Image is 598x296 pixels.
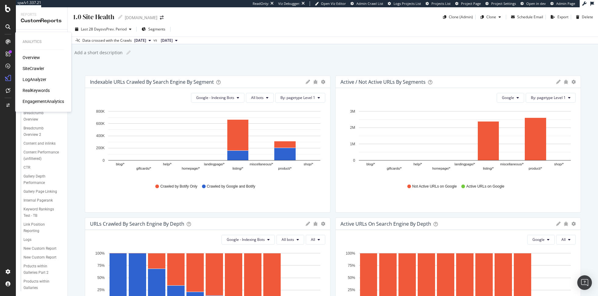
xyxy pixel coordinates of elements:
a: SiteCrawler [23,65,44,72]
text: giftcards/* [136,167,152,170]
div: Gallery Depth Performance [23,173,58,186]
span: Crawled by Botify Only [160,184,197,189]
i: Edit report name [126,51,131,55]
a: Project Page [455,1,481,6]
span: All [311,237,315,242]
span: All [561,237,566,242]
div: CTR [23,164,30,171]
a: LogAnalyzer [23,76,46,83]
div: Clone [486,14,496,19]
div: Overview [23,55,40,61]
div: Keyword Rankings Test - TB [23,206,59,219]
span: Google [532,237,545,242]
div: New Custom Report [23,254,56,261]
button: All bots [276,235,304,245]
div: Indexable URLs Crawled By Search Engine By SegmentgeargearGoogle - Indexing BotsAll botsBy: paget... [85,76,330,213]
span: Project Settings [491,1,516,6]
text: product/* [529,167,542,170]
a: Project Settings [485,1,516,6]
span: vs Prev. Period [103,26,127,32]
text: 25% [348,288,355,292]
text: 50% [97,276,105,280]
div: CustomReports [21,17,63,24]
button: Google [527,235,555,245]
a: Admin Crawl List [351,1,383,6]
text: 1M [350,142,355,146]
div: Open Intercom Messenger [577,275,592,290]
div: Content and inlinks [23,140,56,147]
text: 400K [96,134,105,138]
svg: A chart. [90,107,326,178]
button: Delete [574,12,593,22]
text: 100% [346,251,355,255]
i: Edit report name [118,15,122,19]
span: Projects List [431,1,451,6]
a: RealKeywords [23,87,50,93]
button: Google - Indexing Bots [191,93,244,103]
span: Segments [148,26,165,32]
text: 2M [350,125,355,130]
button: [DATE] [158,37,180,44]
a: Projects List [426,1,451,6]
text: product/* [278,167,292,170]
div: bug [313,80,318,84]
text: 100% [95,251,105,255]
div: Internal Pagerank [23,197,53,204]
span: vs [153,37,158,43]
div: EngagementAnalytics [23,98,64,104]
div: New Custom Report [23,245,56,252]
div: Gallery Page Linking [23,189,57,195]
a: New Custom Report [23,254,63,261]
button: Segments [139,24,168,34]
div: Prducts within Galleries Part 2 [23,263,59,276]
div: Breadcrumb Overview [23,110,57,123]
div: gear [571,80,576,84]
button: All [556,235,576,245]
text: 0 [353,158,355,163]
a: Open in dev [521,1,546,6]
a: Admin Page [550,1,575,6]
div: Data crossed with the Crawls [82,38,132,43]
button: Clone (Admin) [441,12,473,22]
text: shop/* [554,162,564,166]
text: miscellaneous/* [250,162,273,166]
text: blog/* [366,162,375,166]
div: 1.0 Site Health [73,12,114,22]
text: landingpage/* [455,162,475,166]
span: Last 28 Days [81,26,103,32]
a: New Custom Report [23,245,63,252]
span: Google - Indexing Bots [227,237,265,242]
div: Products within Gallaries [23,278,58,291]
text: 600K [96,122,105,126]
span: Admin Crawl List [356,1,383,6]
span: Logs Projects List [394,1,421,6]
div: Export [557,14,568,19]
a: Internal Pagerank [23,197,63,204]
div: Analytics [23,39,64,44]
text: homepage/* [182,167,200,170]
button: Clone [478,12,503,22]
div: URLs Crawled by Search Engine by depth [90,221,184,227]
div: Logs [23,237,31,243]
button: By: pagetype Level 1 [526,93,576,103]
button: Google [497,93,524,103]
text: 200K [96,146,105,150]
button: Last 28 DaysvsPrev. Period [73,24,134,34]
div: arrow-right-arrow-left [160,16,164,20]
button: [DATE] [132,37,153,44]
span: Crawled by Google and Botify [207,184,255,189]
div: Reports [21,12,63,17]
div: Active / Not Active URLs by Segments [340,79,426,85]
div: gear [571,222,576,226]
span: By: pagetype Level 1 [531,95,566,100]
span: Google - Indexing Bots [196,95,234,100]
text: homepage/* [432,167,451,170]
text: blog/* [116,162,125,166]
text: shop/* [304,162,313,166]
text: landingpage/* [204,162,225,166]
div: Active / Not Active URLs by SegmentsgeargearGoogleBy: pagetype Level 1A chart.Not Active URLs on ... [335,76,581,213]
span: Google [502,95,514,100]
text: 75% [348,263,355,268]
